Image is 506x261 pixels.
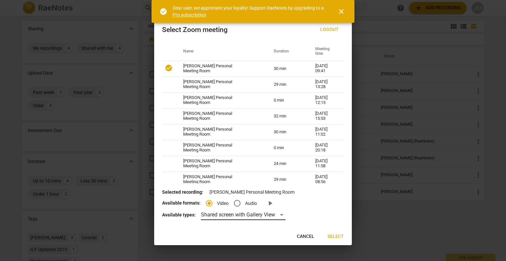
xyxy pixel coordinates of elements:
td: [PERSON_NAME] Personal Meeting Room [175,140,266,156]
b: Available formats: [162,200,201,206]
b: Available types: [162,212,196,217]
td: [DATE] 20:18 [307,140,344,156]
td: [DATE] 12:15 [307,92,344,108]
td: 29 min [266,77,307,92]
td: [PERSON_NAME] Personal Meeting Room [175,172,266,187]
td: 0 min [266,92,307,108]
span: Cancel [297,233,314,240]
a: Preview [262,195,278,211]
span: Select [327,233,344,240]
div: Dear user, we appreciate your loyalty! Support RaeNotes by upgrading to a [173,5,325,18]
span: Audio [245,200,257,207]
td: [DATE] 15:53 [307,108,344,124]
td: [PERSON_NAME] Personal Meeting Room [175,108,266,124]
div: File type [206,200,262,206]
th: Duration [266,42,307,61]
td: [DATE] 11:58 [307,156,344,172]
span: Video [217,200,229,207]
td: [PERSON_NAME] Personal Meeting Room [175,124,266,140]
button: Logout [315,24,344,36]
th: Name [175,42,266,61]
b: Selected recording: [162,189,203,195]
button: Select [322,231,349,243]
td: [DATE] 09:41 [307,61,344,77]
td: 29 min [266,172,307,187]
td: 32 min [266,108,307,124]
button: Cancel [292,231,320,243]
span: play_arrow [266,199,274,207]
a: Pro subscription [173,12,206,17]
button: Close [333,4,349,19]
td: [PERSON_NAME] Personal Meeting Room [175,61,266,77]
th: Meeting time [307,42,344,61]
td: [DATE] 08:56 [307,172,344,187]
span: close [337,8,345,16]
span: check_circle [165,64,173,72]
td: [PERSON_NAME] Personal Meeting Room [175,92,266,108]
span: check_circle [159,8,167,16]
td: [DATE] 13:28 [307,77,344,92]
td: [DATE] 11:02 [307,124,344,140]
td: 0 min [266,140,307,156]
div: Shared screen with Gallery View [201,210,286,220]
td: 30 min [266,124,307,140]
td: 24 min [266,156,307,172]
td: [PERSON_NAME] Personal Meeting Room [175,156,266,172]
td: [PERSON_NAME] Personal Meeting Room [175,77,266,92]
td: 30 min [266,61,307,77]
p: [PERSON_NAME] Personal Meeting Room [162,189,344,196]
span: Logout [320,26,339,33]
div: Select Zoom meeting [162,26,228,34]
